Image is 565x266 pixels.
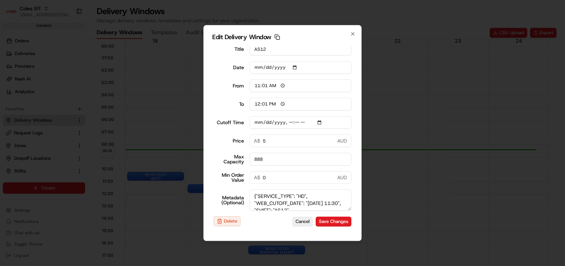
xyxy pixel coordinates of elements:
[250,171,352,184] input: 0.00
[250,189,352,211] textarea: {"SERVICE_TYPE": "HD", "WEB_CUTOFF_DATE": "[DATE] 11:30", "SHIFT": "AS12", "DELIVERY_RESTRICTION2...
[7,103,13,109] div: 📗
[214,195,244,205] label: Metadata (Optional)
[214,65,244,70] label: Date
[212,34,353,40] h2: Edit Delivery Window
[18,46,117,53] input: Clear
[292,217,313,226] button: Cancel
[7,28,129,40] p: Welcome 👋
[4,99,57,112] a: 📗Knowledge Base
[24,67,116,74] div: Start new chat
[214,154,244,164] label: Max Capacity
[67,102,113,109] span: API Documentation
[214,83,244,88] label: From
[214,216,240,226] button: Delete
[14,102,54,109] span: Knowledge Base
[50,119,85,125] a: Powered byPylon
[7,67,20,80] img: 1736555255976-a54dd68f-1ca7-489b-9aae-adbdc363a1c4
[214,120,244,125] label: Cutoff Time
[7,7,21,21] img: Nash
[214,102,244,107] label: To
[214,138,244,143] label: Price
[57,99,116,112] a: 💻API Documentation
[60,103,65,109] div: 💻
[316,217,351,226] button: Save Changes
[214,173,244,182] label: Min Order Value
[250,43,352,55] input: e.g., Morning Express
[24,74,89,80] div: We're available if you need us!
[214,47,244,52] label: Title
[120,69,129,78] button: Start new chat
[250,134,352,147] input: 0.00
[70,120,85,125] span: Pylon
